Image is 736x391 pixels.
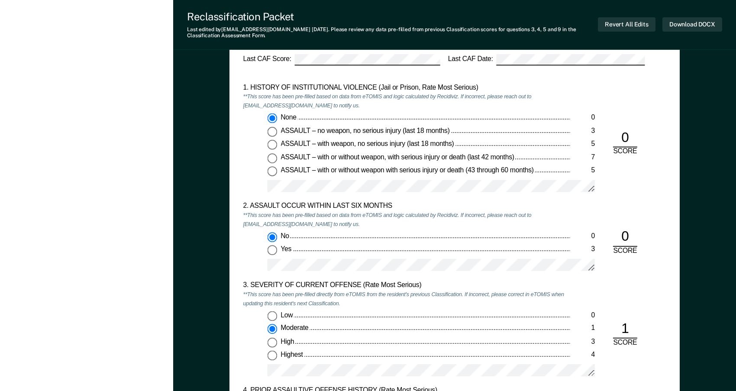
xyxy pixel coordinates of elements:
[607,339,643,347] div: SCORE
[598,17,655,32] button: Revert All Edits
[613,129,637,148] div: 0
[268,337,278,347] input: High3
[571,351,595,359] div: 4
[268,351,278,361] input: Highest4
[281,351,304,359] span: Highest
[613,228,637,246] div: 0
[243,212,532,227] em: **This score has been pre-filled based on data from eTOMIS and logic calculated by Recidiviz. If ...
[268,324,278,334] input: Moderate1
[243,291,564,306] em: **This score has been pre-filled directly from eTOMIS from the resident's previous Classification...
[607,246,643,255] div: SCORE
[187,10,598,23] div: Reclassification Packet
[281,324,310,332] span: Moderate
[571,126,595,135] div: 3
[571,311,595,320] div: 0
[295,54,440,65] input: Last CAF Score:
[662,17,722,32] button: Download DOCX
[571,113,595,122] div: 0
[281,113,298,121] span: None
[571,246,595,254] div: 3
[243,54,440,65] label: Last CAF Score:
[497,54,645,65] input: Last CAF Date:
[607,148,643,156] div: SCORE
[281,126,451,134] span: ASSAULT – no weapon, no serious injury (last 18 months)
[243,93,532,109] em: **This score has been pre-filled based on data from eTOMIS and logic calculated by Recidiviz. If ...
[281,311,294,319] span: Low
[571,324,595,333] div: 1
[268,113,278,123] input: None0
[268,246,278,255] input: Yes3
[281,166,535,174] span: ASSAULT – with or without weapon with serious injury or death (43 through 60 months)
[268,140,278,150] input: ASSAULT – with weapon, no serious injury (last 18 months)5
[281,337,295,345] span: High
[187,26,598,39] div: Last edited by [EMAIL_ADDRESS][DOMAIN_NAME] . Please review any data pre-filled from previous Cla...
[571,166,595,175] div: 5
[243,281,571,290] div: 3. SEVERITY OF CURRENT OFFENSE (Rate Most Serious)
[268,153,278,163] input: ASSAULT – with or without weapon, with serious injury or death (last 42 months)7
[312,26,328,32] span: [DATE]
[613,320,637,339] div: 1
[268,166,278,176] input: ASSAULT – with or without weapon with serious injury or death (43 through 60 months)5
[448,54,645,65] label: Last CAF Date:
[268,126,278,136] input: ASSAULT – no weapon, no serious injury (last 18 months)3
[243,202,571,211] div: 2. ASSAULT OCCUR WITHIN LAST SIX MONTHS
[268,232,278,242] input: No0
[243,83,571,92] div: 1. HISTORY OF INSTITUTIONAL VIOLENCE (Jail or Prison, Rate Most Serious)
[571,337,595,346] div: 3
[281,246,293,253] span: Yes
[571,232,595,241] div: 0
[268,311,278,321] input: Low0
[281,232,291,240] span: No
[571,153,595,162] div: 7
[281,153,516,161] span: ASSAULT – with or without weapon, with serious injury or death (last 42 months)
[281,140,455,148] span: ASSAULT – with weapon, no serious injury (last 18 months)
[571,140,595,149] div: 5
